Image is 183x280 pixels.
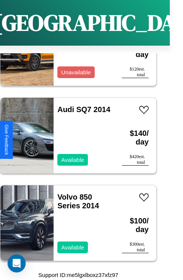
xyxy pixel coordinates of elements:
p: Available [61,155,84,165]
div: Open Intercom Messenger [8,254,26,272]
a: Volvo 850 Series 2014 [57,193,99,210]
div: $ 420 est. total [122,154,149,166]
div: $ 120 est. total [122,66,149,78]
p: Unavailable [61,67,91,77]
div: Give Feedback [4,125,9,155]
p: Support ID: me5lgxlboxz37xfz97 [38,270,118,280]
a: Audi SQ7 2014 [57,105,110,114]
div: $ 300 est. total [122,242,149,253]
p: Available [61,242,84,252]
h3: $ 100 / day [122,209,149,242]
h3: $ 140 / day [122,122,149,154]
